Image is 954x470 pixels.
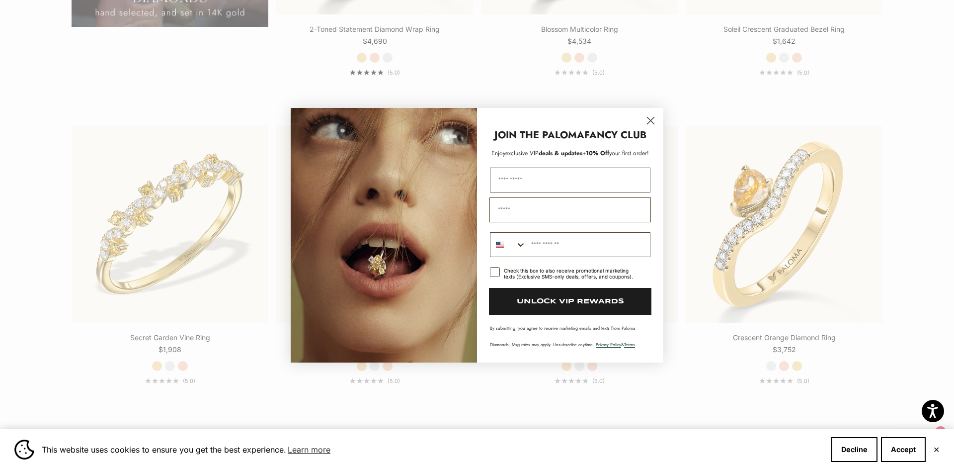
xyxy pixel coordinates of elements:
[14,440,34,460] img: Cookie banner
[490,168,650,192] input: First Name
[505,149,582,158] span: deals & updates
[504,268,638,280] div: Check this box to also receive promotional marketing texts (Exclusive SMS-only deals, offers, and...
[490,233,526,257] button: Search Countries
[584,128,646,142] strong: FANCY CLUB
[42,442,823,457] span: This website uses cookies to ensure you get the best experience.
[489,197,651,222] input: Email
[489,288,651,315] button: UNLOCK VIP REWARDS
[286,442,332,457] a: Learn more
[596,341,636,348] span: & .
[526,233,650,257] input: Phone Number
[881,437,926,462] button: Accept
[582,149,649,158] span: + your first order!
[831,437,877,462] button: Decline
[933,447,940,453] button: Close
[491,149,505,158] span: Enjoy
[596,341,621,348] a: Privacy Policy
[624,341,635,348] a: Terms
[291,108,477,363] img: Loading...
[505,149,539,158] span: exclusive VIP
[496,241,504,249] img: United States
[494,128,584,142] strong: JOIN THE PALOMA
[642,112,659,129] button: Close dialog
[586,149,609,158] span: 10% Off
[490,325,650,348] p: By submitting, you agree to receive marketing emails and texts from Paloma Diamonds. Msg rates ma...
